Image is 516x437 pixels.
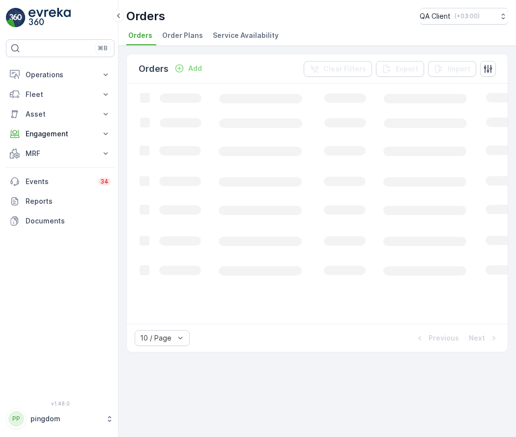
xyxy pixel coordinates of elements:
[100,178,109,186] p: 34
[213,31,279,40] span: Service Availability
[26,109,95,119] p: Asset
[6,144,115,163] button: MRF
[26,177,92,187] p: Events
[162,31,203,40] span: Order Plans
[26,149,95,158] p: MRF
[323,64,366,74] p: Clear Filters
[26,70,95,80] p: Operations
[455,12,480,20] p: ( +03:00 )
[188,63,202,73] p: Add
[26,90,95,99] p: Fleet
[304,61,372,77] button: Clear Filters
[428,61,476,77] button: Import
[26,129,95,139] p: Engagement
[26,196,111,206] p: Reports
[6,104,115,124] button: Asset
[30,414,101,424] p: pingdom
[126,8,165,24] p: Orders
[420,11,451,21] p: QA Client
[6,85,115,104] button: Fleet
[128,31,152,40] span: Orders
[6,65,115,85] button: Operations
[6,124,115,144] button: Engagement
[468,332,500,344] button: Next
[171,62,206,74] button: Add
[6,172,115,191] a: Events34
[414,332,460,344] button: Previous
[139,62,169,76] p: Orders
[396,64,418,74] p: Export
[6,211,115,231] a: Documents
[29,8,71,28] img: logo_light-DOdMpM7g.png
[6,408,115,429] button: PPpingdom
[6,8,26,28] img: logo
[8,411,24,427] div: PP
[429,333,459,343] p: Previous
[6,191,115,211] a: Reports
[448,64,470,74] p: Import
[26,216,111,226] p: Documents
[98,44,108,52] p: ⌘B
[6,401,115,406] span: v 1.48.0
[469,333,485,343] p: Next
[420,8,508,25] button: QA Client(+03:00)
[376,61,424,77] button: Export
